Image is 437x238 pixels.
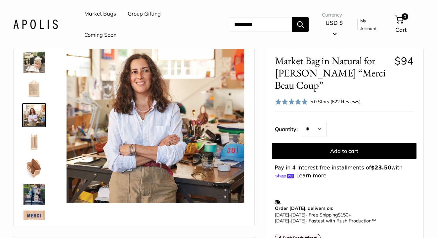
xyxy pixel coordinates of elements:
span: [DATE] [291,218,305,224]
a: Market Bags [84,9,116,19]
input: Search... [229,17,292,32]
a: Market Bag in Natural for Clare V. “Merci Beau Coup” [22,50,46,74]
a: Market Bag in Natural for Clare V. “Merci Beau Coup” [22,183,46,207]
span: Currency [322,10,346,20]
span: [DATE] [291,212,305,218]
label: Quantity: [275,120,302,136]
a: description_Clare V in her CA studio [22,103,46,127]
img: Apolis [13,20,58,29]
p: - Free Shipping + [275,212,410,224]
span: - Fastest with Rush Production™ [275,218,376,224]
img: Market Bag in Natural for Clare V. “Merci Beau Coup” [23,52,45,73]
span: 0 [402,13,408,20]
span: Cart [395,26,407,33]
a: description_"Thank you very much" [22,209,46,233]
img: description_"Thank you very much" [23,211,45,232]
span: $150 [338,212,348,218]
img: Market Bag in Natural for Clare V. “Merci Beau Coup” [23,131,45,152]
span: USD $ [326,19,343,26]
a: 0 Cart [395,14,424,35]
span: - [289,218,291,224]
span: - [289,212,291,218]
div: 5.0 Stars (622 Reviews) [275,97,361,106]
a: description_Seal of authenticity printed on the backside of every bag. [22,77,46,101]
a: description_Spacious inner area with room for everything. [22,156,46,180]
span: [DATE] [275,212,289,218]
div: 5.0 Stars (622 Reviews) [310,98,361,105]
span: Market Bag in Natural for [PERSON_NAME] “Merci Beau Coup” [275,55,390,92]
img: description_Clare V in her CA studio [23,105,45,126]
img: description_Spacious inner area with room for everything. [23,158,45,179]
strong: Order [DATE], delivers on: [275,205,333,211]
a: My Account [360,17,384,33]
img: description_Clare V in her CA studio [66,25,244,203]
span: [DATE] [275,218,289,224]
a: Group Gifting [128,9,161,19]
span: $94 [395,54,414,67]
button: Add to cart [272,143,416,159]
button: Search [292,17,309,32]
button: USD $ [322,18,346,39]
a: Coming Soon [84,30,116,40]
img: Market Bag in Natural for Clare V. “Merci Beau Coup” [23,184,45,205]
img: description_Seal of authenticity printed on the backside of every bag. [23,78,45,99]
a: Market Bag in Natural for Clare V. “Merci Beau Coup” [22,130,46,154]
